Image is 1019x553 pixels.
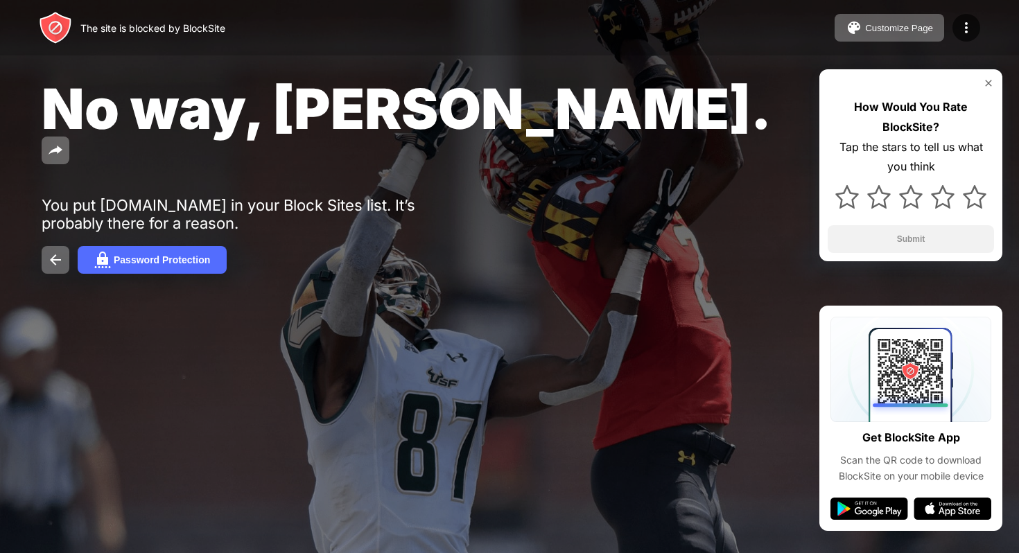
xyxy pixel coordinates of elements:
button: Password Protection [78,246,227,274]
button: Submit [828,225,994,253]
img: google-play.svg [830,498,908,520]
img: star.svg [963,185,986,209]
div: How Would You Rate BlockSite? [828,97,994,137]
div: Password Protection [114,254,210,265]
button: Customize Page [835,14,944,42]
img: app-store.svg [914,498,991,520]
div: Customize Page [865,23,933,33]
img: star.svg [835,185,859,209]
img: header-logo.svg [39,11,72,44]
div: The site is blocked by BlockSite [80,22,225,34]
img: rate-us-close.svg [983,78,994,89]
img: back.svg [47,252,64,268]
div: Get BlockSite App [862,428,960,448]
img: qrcode.svg [830,317,991,422]
img: password.svg [94,252,111,268]
img: star.svg [867,185,891,209]
div: You put [DOMAIN_NAME] in your Block Sites list. It’s probably there for a reason. [42,196,470,232]
span: No way, [PERSON_NAME]. [42,75,772,142]
div: Tap the stars to tell us what you think [828,137,994,177]
img: menu-icon.svg [958,19,975,36]
img: share.svg [47,142,64,159]
img: pallet.svg [846,19,862,36]
img: star.svg [931,185,955,209]
div: Scan the QR code to download BlockSite on your mobile device [830,453,991,484]
img: star.svg [899,185,923,209]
